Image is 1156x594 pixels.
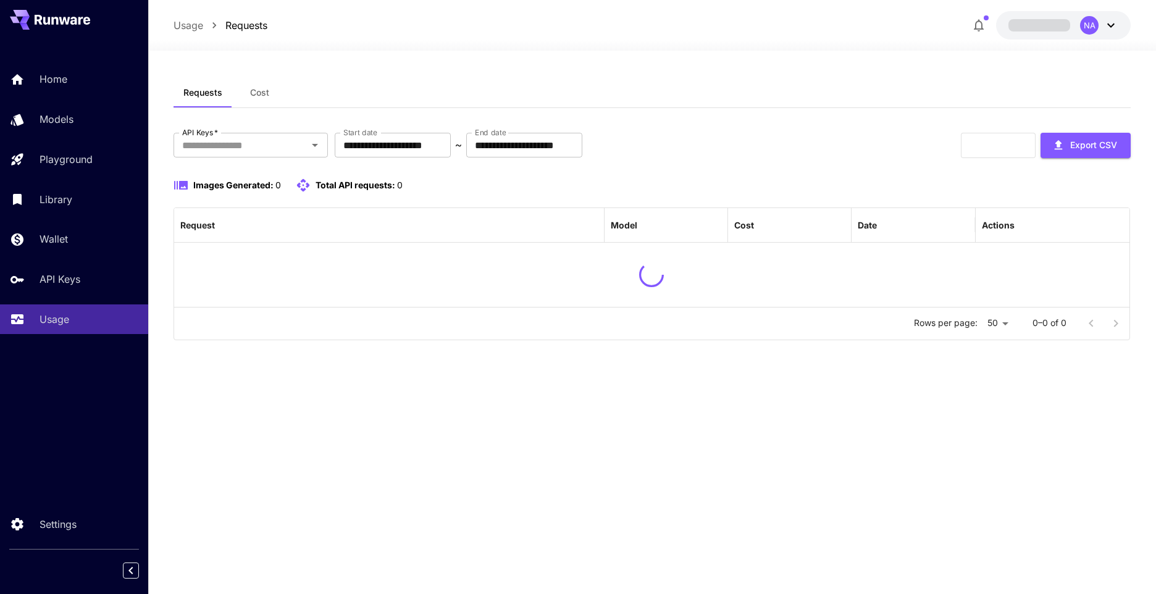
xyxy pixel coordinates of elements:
p: Wallet [40,232,68,246]
div: Date [858,220,877,230]
label: API Keys [182,127,218,138]
label: Start date [343,127,377,138]
p: Home [40,72,67,86]
a: Usage [174,18,203,33]
span: Cost [250,87,269,98]
p: Settings [40,517,77,532]
div: 50 [982,314,1013,332]
p: Library [40,192,72,207]
button: Collapse sidebar [123,563,139,579]
label: End date [475,127,506,138]
button: Export CSV [1041,133,1131,158]
button: Open [306,136,324,154]
a: Requests [225,18,267,33]
p: Playground [40,152,93,167]
p: API Keys [40,272,80,287]
p: ~ [455,138,462,153]
div: Model [611,220,637,230]
p: 0–0 of 0 [1032,317,1066,329]
p: Models [40,112,73,127]
div: Actions [982,220,1015,230]
p: Rows per page: [914,317,978,329]
span: Requests [183,87,222,98]
button: NA [996,11,1131,40]
p: Usage [40,312,69,327]
nav: breadcrumb [174,18,267,33]
span: Total API requests: [316,180,395,190]
span: Images Generated: [193,180,274,190]
span: 0 [275,180,281,190]
div: Request [180,220,215,230]
div: Cost [734,220,754,230]
div: NA [1080,16,1099,35]
span: 0 [397,180,403,190]
div: Collapse sidebar [132,559,148,582]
